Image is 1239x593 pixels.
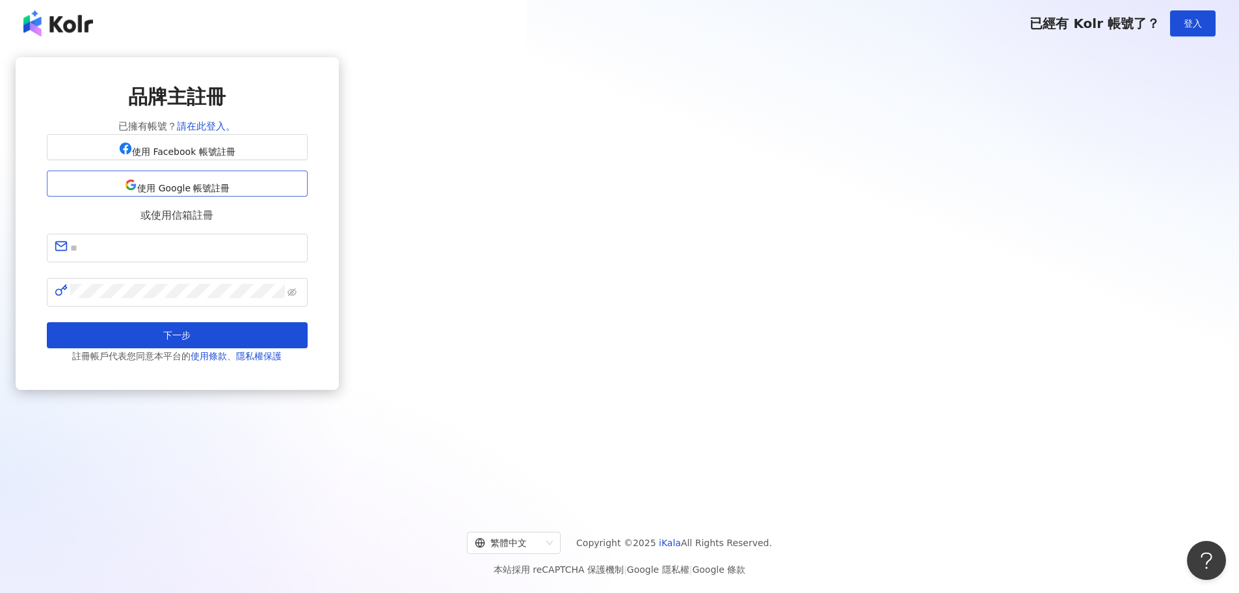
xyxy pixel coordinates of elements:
[627,564,689,575] a: Google 隱私權
[1170,10,1216,36] button: 登入
[163,330,191,340] span: 下一步
[47,134,308,160] button: 使用 Facebook 帳號註冊
[177,120,235,132] a: 請在此登入。
[47,322,308,348] button: 下一步
[1184,18,1202,29] span: 登入
[236,351,282,361] a: 隱私權保護
[130,207,224,223] span: 或使用信箱註冊
[1030,16,1160,31] span: 已經有 Kolr 帳號了？
[494,562,745,577] span: 本站採用 reCAPTCHA 保護機制
[576,535,772,551] span: Copyright © 2025 All Rights Reserved.
[47,348,308,364] span: 註冊帳戶代表您同意本平台的 、
[624,564,627,575] span: |
[137,183,230,193] span: 使用 Google 帳號註冊
[132,146,235,157] span: 使用 Facebook 帳號註冊
[692,564,745,575] a: Google 條款
[287,288,297,297] span: eye-invisible
[118,118,235,134] span: 已擁有帳號？
[1187,541,1226,580] iframe: Help Scout Beacon - Open
[128,83,226,111] span: 品牌主註冊
[475,532,541,553] div: 繁體中文
[689,564,693,575] span: |
[659,538,681,548] a: iKala
[23,10,93,36] img: logo
[191,351,227,361] a: 使用條款
[47,171,308,197] button: 使用 Google 帳號註冊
